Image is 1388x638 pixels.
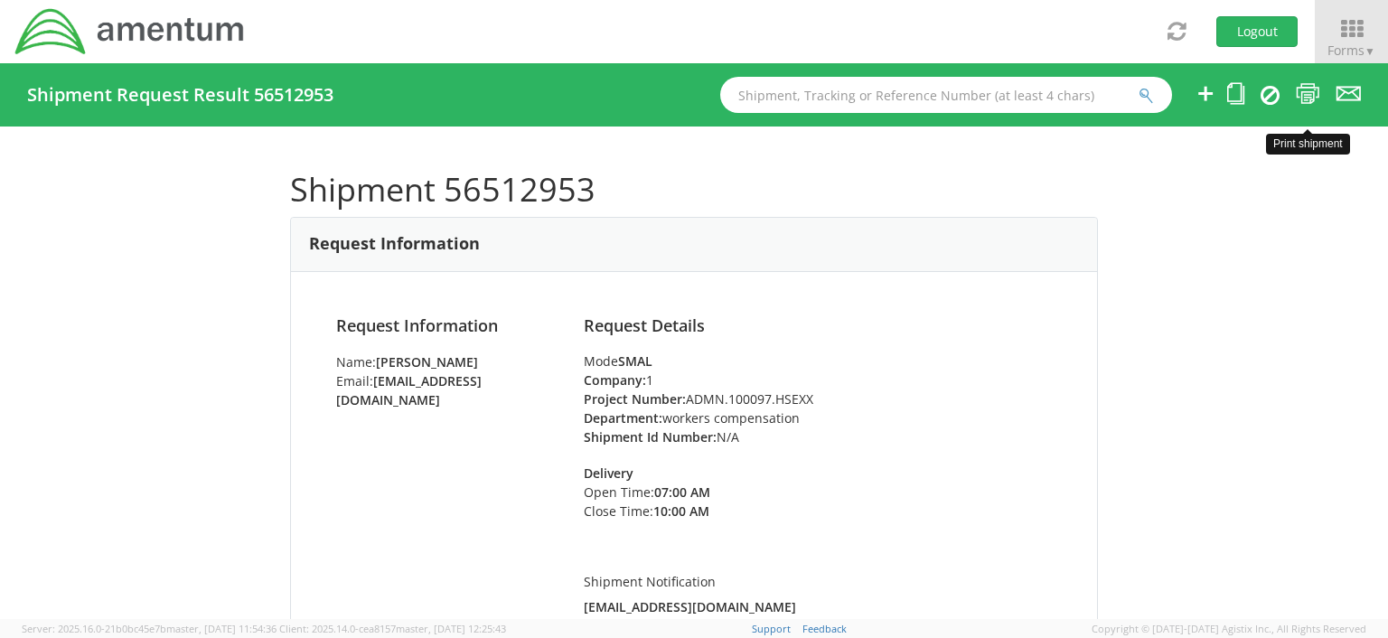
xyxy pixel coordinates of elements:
strong: SMAL [618,352,652,370]
h4: Request Details [584,317,1052,335]
strong: Project Number: [584,390,686,408]
h4: Request Information [336,317,557,335]
strong: Shipment Id Number: [584,428,717,446]
img: dyn-intl-logo-049831509241104b2a82.png [14,6,247,57]
span: master, [DATE] 11:54:36 [166,622,277,635]
div: Print shipment [1266,134,1350,155]
li: 1 [584,371,1052,389]
span: ▼ [1365,43,1375,59]
li: workers compensation [584,408,1052,427]
li: ADMN.100097.HSEXX [584,389,1052,408]
li: Email: [336,371,557,409]
strong: Department: [584,409,662,427]
button: Logout [1216,16,1298,47]
strong: 10:00 AM [653,502,709,520]
strong: 07:00 AM [654,483,710,501]
div: Mode [584,352,1052,371]
strong: [EMAIL_ADDRESS][DOMAIN_NAME] [584,598,796,615]
h1: Shipment 56512953 [290,172,1098,208]
a: Feedback [802,622,847,635]
a: Support [752,622,791,635]
li: N/A [584,427,1052,446]
strong: Company: [584,371,646,389]
h3: Request Information [309,235,480,253]
strong: Delivery [584,464,633,482]
span: Forms [1327,42,1375,59]
input: Shipment, Tracking or Reference Number (at least 4 chars) [720,77,1172,113]
li: Name: [336,352,557,371]
li: Close Time: [584,502,765,521]
span: master, [DATE] 12:25:43 [396,622,506,635]
strong: [EMAIL_ADDRESS][DOMAIN_NAME] [336,372,482,408]
span: Client: 2025.14.0-cea8157 [279,622,506,635]
span: Copyright © [DATE]-[DATE] Agistix Inc., All Rights Reserved [1092,622,1366,636]
h4: Shipment Request Result 56512953 [27,85,333,105]
li: Open Time: [584,483,765,502]
strong: [PERSON_NAME] [376,353,478,371]
span: Server: 2025.16.0-21b0bc45e7b [22,622,277,635]
h5: Shipment Notification [584,575,1052,588]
